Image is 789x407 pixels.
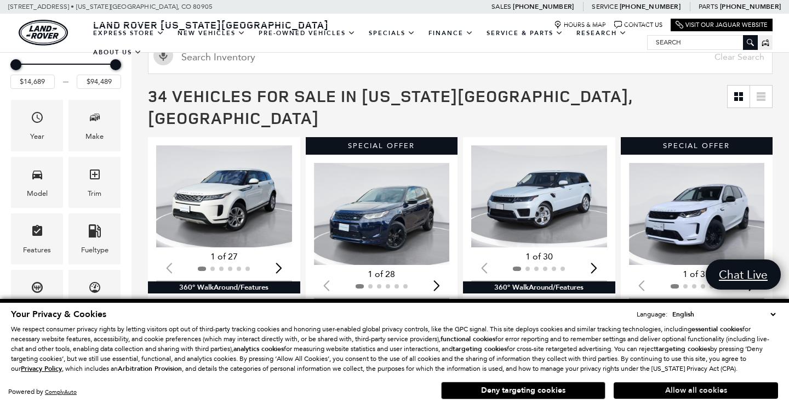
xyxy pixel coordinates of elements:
[19,20,68,46] a: land-rover
[31,108,44,131] span: Year
[118,364,182,373] strong: Arbitration Provision
[77,75,121,89] input: Maximum
[471,251,607,263] div: 1 of 30
[706,259,781,290] a: Chat Live
[27,188,48,200] div: Model
[23,244,51,256] div: Features
[21,364,62,373] u: Privacy Policy
[471,145,607,247] img: 2018 Land Rover Range Rover Sport HSE 1
[68,100,121,151] div: MakeMake
[85,131,104,143] div: Make
[362,24,422,43] a: Specials
[87,18,335,31] a: Land Rover [US_STATE][GEOGRAPHIC_DATA]
[422,24,480,43] a: Finance
[699,3,718,10] span: Parts
[10,55,121,89] div: Price
[621,137,773,155] div: Special Offer
[480,24,570,43] a: Service & Parts
[11,100,63,151] div: YearYear
[110,59,121,70] div: Maximum Price
[11,324,778,374] p: We respect consumer privacy rights by letting visitors opt out of third-party tracking cookies an...
[272,256,287,280] div: Next slide
[513,2,574,11] a: [PHONE_NUMBER]
[637,311,667,318] div: Language:
[88,278,101,301] span: Mileage
[93,18,329,31] span: Land Rover [US_STATE][GEOGRAPHIC_DATA]
[11,157,63,208] div: ModelModel
[11,308,106,320] span: Your Privacy & Cookies
[10,59,21,70] div: Minimum Price
[592,3,618,10] span: Service
[629,268,765,280] div: 1 of 35
[31,222,44,244] span: Features
[31,278,44,301] span: Transmission
[21,365,62,372] a: Privacy Policy
[68,270,121,321] div: MileageMileage
[10,75,55,89] input: Minimum
[453,344,507,353] strong: targeting cookies
[148,281,300,293] div: 360° WalkAround/Features
[19,20,68,46] img: Land Rover
[171,24,252,43] a: New Vehicles
[87,24,647,62] nav: Main Navigation
[471,145,607,247] div: 1 / 2
[713,267,773,282] span: Chat Live
[88,108,101,131] span: Make
[148,84,632,129] span: 34 Vehicles for Sale in [US_STATE][GEOGRAPHIC_DATA], [GEOGRAPHIC_DATA]
[88,222,101,244] span: Fueltype
[676,21,768,29] a: Visit Our Jaguar Website
[11,270,63,321] div: TransmissionTransmission
[31,165,44,188] span: Model
[441,335,495,343] strong: functional cookies
[314,163,450,265] img: 2022 Land Rover Discovery Sport S R-Dynamic 1
[656,344,710,353] strong: targeting cookies
[8,3,213,10] a: [STREET_ADDRESS] • [US_STATE][GEOGRAPHIC_DATA], CO 80905
[441,382,605,399] button: Deny targeting cookies
[233,344,284,353] strong: analytics cookies
[8,388,77,395] div: Powered by
[306,137,458,155] div: Special Offer
[252,24,362,43] a: Pre-Owned Vehicles
[554,21,606,29] a: Hours & Map
[720,2,781,11] a: [PHONE_NUMBER]
[614,382,778,399] button: Allow all cookies
[429,273,444,297] div: Next slide
[629,163,765,265] div: 1 / 2
[314,268,450,280] div: 1 of 28
[648,36,757,49] input: Search
[691,325,742,333] strong: essential cookies
[156,251,292,263] div: 1 of 27
[81,244,108,256] div: Fueltype
[68,213,121,264] div: FueltypeFueltype
[156,145,292,247] div: 1 / 2
[88,188,101,200] div: Trim
[614,21,662,29] a: Contact Us
[30,131,44,143] div: Year
[11,213,63,264] div: FeaturesFeatures
[45,388,77,395] a: ComplyAuto
[88,165,101,188] span: Trim
[156,145,292,247] img: 2020 Land Rover Range Rover Evoque S 1
[314,163,450,265] div: 1 / 2
[587,256,602,280] div: Next slide
[629,163,765,265] img: 2024 Land Rover Discovery Sport S 1
[463,281,615,293] div: 360° WalkAround/Features
[87,24,171,43] a: EXPRESS STORE
[570,24,633,43] a: Research
[87,43,148,62] a: About Us
[491,3,511,10] span: Sales
[670,309,778,320] select: Language Select
[68,157,121,208] div: TrimTrim
[620,2,681,11] a: [PHONE_NUMBER]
